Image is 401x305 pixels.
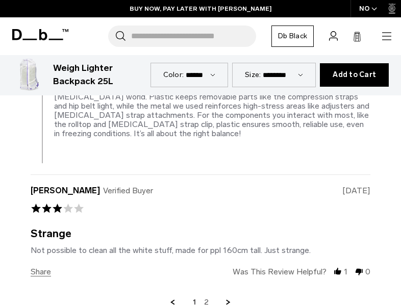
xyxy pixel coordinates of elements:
div: Not possible to clean all the white stuff, made for ppl 160cm tall. Just strange. [31,245,311,255]
span: 1 [344,267,348,276]
span: Was this review helpful? [233,267,327,276]
img: Weigh_Lighter_Backpack_25L_1.png [12,59,45,91]
button: Add to Cart [320,63,389,87]
span: share [31,268,53,276]
label: Size: [245,69,261,80]
div: vote up Review by Turi M. on 12 Mar 2025 [333,267,342,276]
div: vote down Review by Turi M. on 12 Mar 2025 [355,267,364,276]
label: Color: [163,69,184,80]
span: review date 03/12/25 [342,186,370,195]
div: Hi there! We get where you’re coming from, but there’s a reason we chose these specific plastic b... [54,64,369,138]
a: Db Black [271,26,314,47]
a: BUY NOW, PAY LATER WITH [PERSON_NAME] [130,4,272,13]
span: Verified Buyer [103,186,153,195]
span: 0 [365,267,370,276]
span: share [31,267,51,276]
h3: Weigh Lighter Backpack 25L [53,62,130,89]
div: Strange [31,229,71,238]
span: Add to Cart [333,71,376,79]
span: [PERSON_NAME] [31,186,101,195]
